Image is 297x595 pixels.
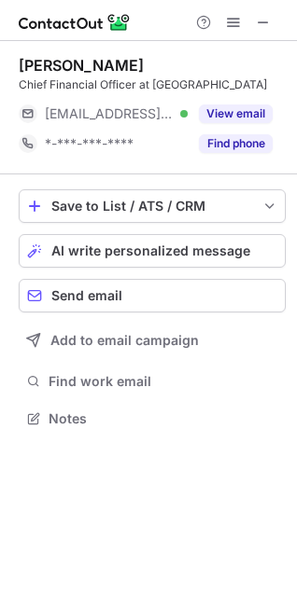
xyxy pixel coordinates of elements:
span: Notes [49,410,278,427]
span: Find work email [49,373,278,390]
span: Send email [51,288,122,303]
span: AI write personalized message [51,243,250,258]
img: ContactOut v5.3.10 [19,11,131,34]
button: Reveal Button [199,134,273,153]
div: Save to List / ATS / CRM [51,199,253,214]
span: Add to email campaign [50,333,199,348]
div: Chief Financial Officer at [GEOGRAPHIC_DATA] [19,76,286,93]
div: [PERSON_NAME] [19,56,144,75]
span: [EMAIL_ADDRESS][DOMAIN_NAME] [45,105,174,122]
button: Add to email campaign [19,324,286,357]
button: Notes [19,406,286,432]
button: save-profile-one-click [19,189,286,223]
button: Reveal Button [199,104,273,123]
button: AI write personalized message [19,234,286,268]
button: Find work email [19,368,286,394]
button: Send email [19,279,286,312]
